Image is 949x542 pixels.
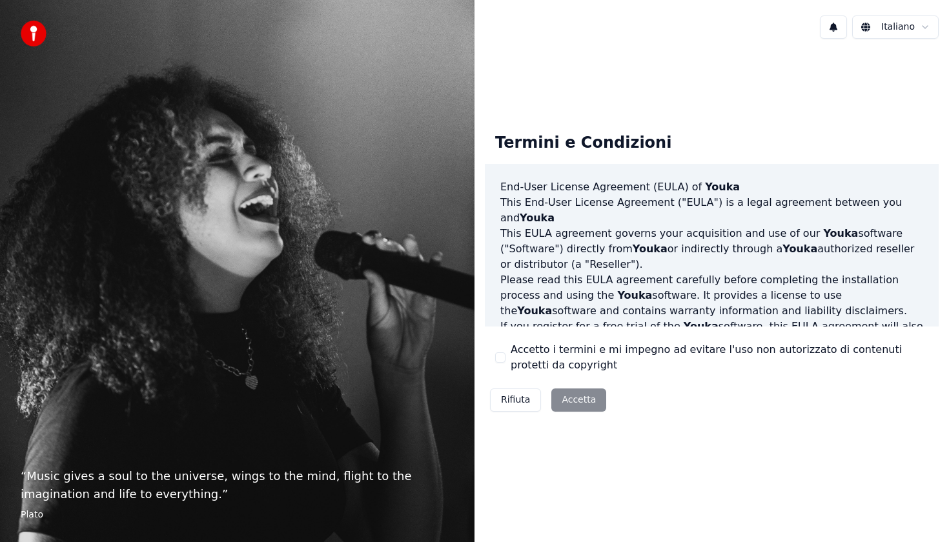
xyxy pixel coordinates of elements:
h3: End-User License Agreement (EULA) of [500,179,923,195]
p: This End-User License Agreement ("EULA") is a legal agreement between you and [500,195,923,226]
span: Youka [782,243,817,255]
label: Accetto i termini e mi impegno ad evitare l'uso non autorizzato di contenuti protetti da copyright [511,342,928,373]
button: Rifiuta [490,388,541,412]
p: Please read this EULA agreement carefully before completing the installation process and using th... [500,272,923,319]
img: youka [21,21,46,46]
span: Youka [617,289,652,301]
div: Termini e Condizioni [485,123,682,164]
footer: Plato [21,508,454,521]
p: If you register for a free trial of the software, this EULA agreement will also govern that trial... [500,319,923,381]
p: This EULA agreement governs your acquisition and use of our software ("Software") directly from o... [500,226,923,272]
span: Youka [823,227,858,239]
span: Youka [517,305,552,317]
span: Youka [633,243,668,255]
span: Youka [705,181,740,193]
span: Youka [684,320,719,332]
p: “ Music gives a soul to the universe, wings to the mind, flight to the imagination and life to ev... [21,467,454,503]
span: Youka [520,212,555,224]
